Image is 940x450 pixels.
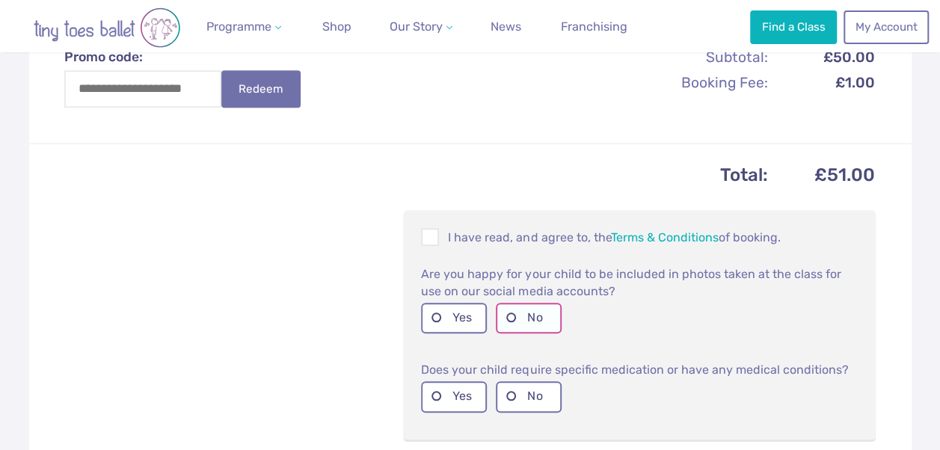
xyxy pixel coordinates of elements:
[421,303,487,333] label: Yes
[769,45,874,70] td: £50.00
[491,19,521,34] span: News
[769,71,874,96] td: £1.00
[221,70,301,108] button: Redeem
[608,71,768,96] th: Booking Fee:
[64,48,316,67] label: Promo code:
[421,360,858,378] p: Does your child require specific medication or have any medical conditions?
[421,381,487,412] label: Yes
[610,230,718,244] a: Terms & Conditions
[316,12,357,42] a: Shop
[561,19,627,34] span: Franchising
[206,19,271,34] span: Programme
[485,12,527,42] a: News
[421,265,858,300] p: Are you happy for your child to be included in photos taken at the class for use on our social me...
[17,7,197,48] img: tiny toes ballet
[555,12,633,42] a: Franchising
[608,45,768,70] th: Subtotal:
[390,19,443,34] span: Our Story
[200,12,287,42] a: Programme
[384,12,458,42] a: Our Story
[322,19,351,34] span: Shop
[844,10,929,43] a: My Account
[750,10,837,43] a: Find a Class
[496,381,562,412] label: No
[769,160,874,191] td: £51.00
[66,160,769,191] th: Total:
[496,303,562,333] label: No
[421,228,858,246] p: I have read, and agree to, the of booking.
